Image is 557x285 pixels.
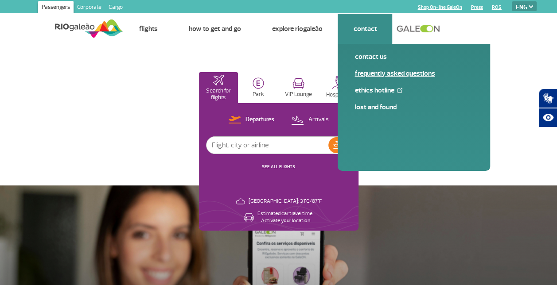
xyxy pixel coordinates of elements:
a: Corporate [74,1,105,15]
p: Park [253,91,264,98]
a: Flights [139,24,157,33]
p: Estimated car travel time: Activate your location [257,210,313,224]
button: VIP Lounge [279,72,319,103]
a: Lost and Found [354,102,473,112]
p: Hospitality [326,92,351,98]
input: Flight, city or airline [206,137,328,154]
button: SEE ALL FLIGHTS [259,163,298,170]
img: carParkingHome.svg [253,77,264,89]
a: Passengers [38,1,74,15]
a: Press [471,4,483,10]
p: [GEOGRAPHIC_DATA]: 31°C/87°F [249,198,322,205]
button: Arrivals [288,114,331,126]
a: RQS [492,4,502,10]
p: Departures [245,116,274,124]
a: Ethics Hotline [354,85,473,95]
a: Shop On-line GaleOn [418,4,462,10]
a: SEE ALL FLIGHTS [262,164,295,169]
button: Park [239,72,278,103]
img: hospitality.svg [332,76,346,89]
div: Plugin de acessibilidade da Hand Talk. [538,89,557,127]
a: How to get and go [188,24,241,33]
a: Cargo [105,1,126,15]
p: Arrivals [308,116,328,124]
a: Frequently Asked Questions [354,69,473,78]
button: Abrir tradutor de língua de sinais. [538,89,557,108]
img: vipRoom.svg [292,78,304,89]
button: Abrir recursos assistivos. [538,108,557,127]
p: VIP Lounge [285,91,312,98]
button: Hospitality [319,72,358,103]
a: Contact [353,24,377,33]
p: Search for flights [203,88,234,101]
a: Contact us [354,52,473,62]
button: Search for flights [199,72,238,103]
a: Explore RIOgaleão [272,24,322,33]
img: External Link Icon [397,88,402,93]
img: airplaneHomeActive.svg [213,75,224,85]
button: Departures [226,114,277,126]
